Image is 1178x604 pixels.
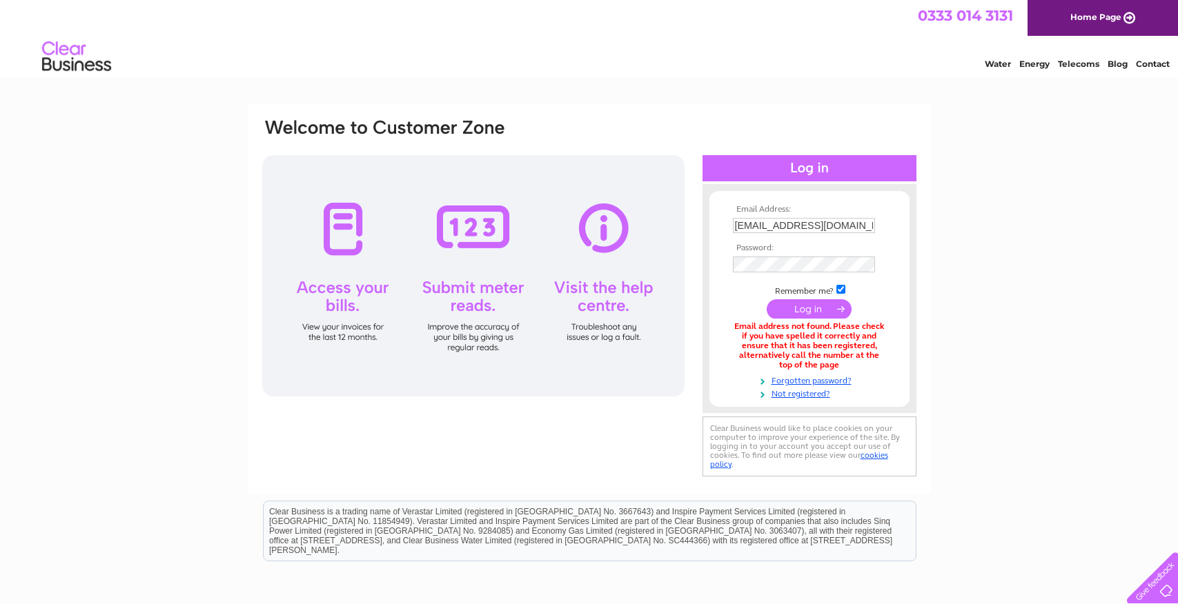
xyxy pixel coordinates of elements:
[264,8,916,67] div: Clear Business is a trading name of Verastar Limited (registered in [GEOGRAPHIC_DATA] No. 3667643...
[767,299,852,319] input: Submit
[1058,59,1099,69] a: Telecoms
[729,243,890,253] th: Password:
[1136,59,1170,69] a: Contact
[985,59,1011,69] a: Water
[733,386,890,399] a: Not registered?
[729,205,890,214] th: Email Address:
[41,36,112,78] img: logo.png
[733,322,886,370] div: Email address not found. Please check if you have spelled it correctly and ensure that it has bee...
[1019,59,1050,69] a: Energy
[918,7,1013,24] a: 0333 014 3131
[733,373,890,386] a: Forgotten password?
[703,416,916,476] div: Clear Business would like to place cookies on your computer to improve your experience of the sit...
[1108,59,1128,69] a: Blog
[729,283,890,296] td: Remember me?
[710,450,888,469] a: cookies policy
